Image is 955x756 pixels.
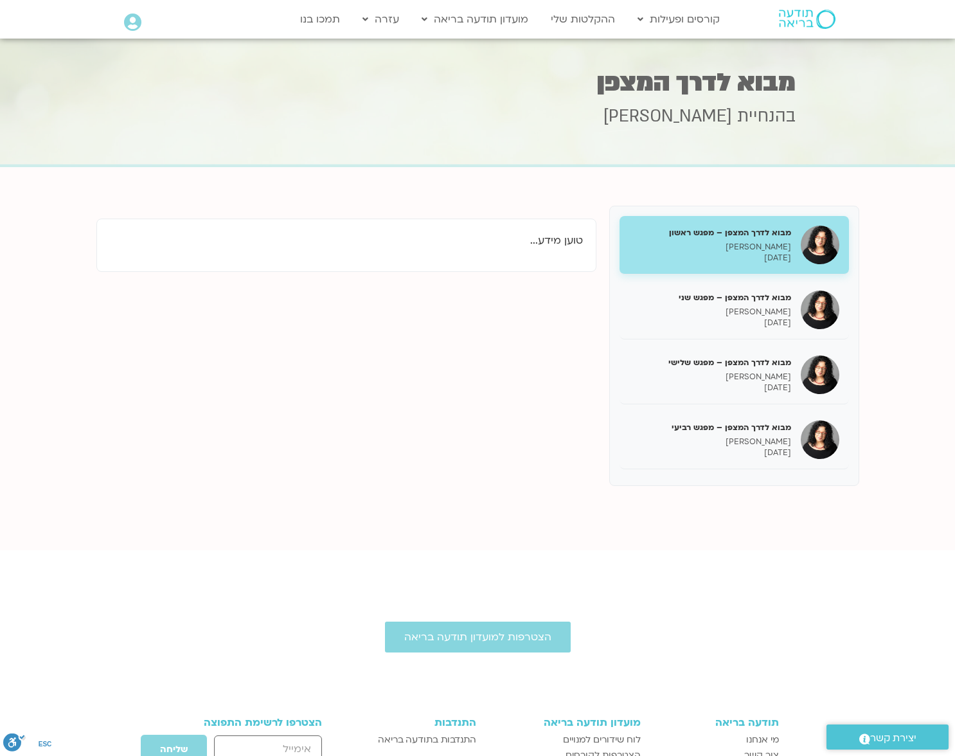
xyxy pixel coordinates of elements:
p: [PERSON_NAME] [629,437,791,447]
a: הצטרפות למועדון תודעה בריאה [385,622,571,652]
h5: מבוא לדרך המצפן – מפגש שני [629,292,791,303]
p: [DATE] [629,447,791,458]
p: [PERSON_NAME] [629,307,791,318]
p: [DATE] [629,253,791,264]
span: התנדבות בתודעה בריאה [378,732,476,748]
img: מבוא לדרך המצפן – מפגש רביעי [801,420,839,459]
h5: מבוא לדרך המצפן – מפגש ראשון [629,227,791,239]
p: [DATE] [629,382,791,393]
a: יצירת קשר [826,724,949,750]
p: [PERSON_NAME] [629,242,791,253]
span: שליחה [160,744,188,755]
a: מועדון תודעה בריאה [415,7,535,32]
img: מבוא לדרך המצפן – מפגש ראשון [801,226,839,264]
h5: מבוא לדרך המצפן – מפגש שלישי [629,357,791,368]
span: לוח שידורים למנויים [563,732,641,748]
h3: מועדון תודעה בריאה [489,717,640,728]
a: עזרה [356,7,406,32]
a: קורסים ופעילות [631,7,726,32]
h1: מבוא לדרך המצפן [159,70,796,95]
h5: מבוא לדרך המצפן – מפגש רביעי [629,422,791,433]
a: מי אנחנו [654,732,780,748]
span: מי אנחנו [746,732,779,748]
img: תודעה בריאה [779,10,835,29]
p: [DATE] [629,318,791,328]
img: מבוא לדרך המצפן – מפגש שלישי [801,355,839,394]
a: ההקלטות שלי [544,7,621,32]
img: מבוא לדרך המצפן – מפגש שני [801,291,839,329]
p: [PERSON_NAME] [629,372,791,382]
a: לוח שידורים למנויים [489,732,640,748]
span: יצירת קשר [870,730,916,747]
span: בהנחיית [737,105,796,128]
p: טוען מידע... [110,232,583,249]
h3: תודעה בריאה [654,717,780,728]
h3: הצטרפו לרשימת התפוצה [176,717,322,728]
a: התנדבות בתודעה בריאה [357,732,476,748]
span: הצטרפות למועדון תודעה בריאה [404,631,551,643]
h3: התנדבות [357,717,476,728]
a: תמכו בנו [294,7,346,32]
